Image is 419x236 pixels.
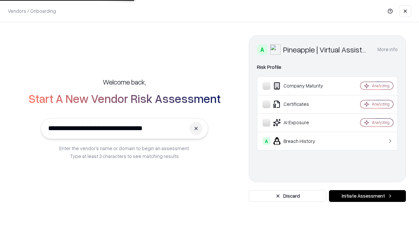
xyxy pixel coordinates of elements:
[263,82,341,90] div: Company Maturity
[59,144,190,160] p: Enter the vendor’s name or domain to begin an assessment. Type at least 3 characters to see match...
[270,44,281,55] img: Pineapple | Virtual Assistant Agency
[372,101,390,107] div: Analyzing
[263,100,341,108] div: Certificates
[103,77,146,87] h5: Welcome back,
[372,83,390,88] div: Analyzing
[28,92,221,105] h2: Start A New Vendor Risk Assessment
[372,120,390,125] div: Analyzing
[249,190,326,202] button: Discard
[263,119,341,127] div: AI Exposure
[283,44,370,55] div: Pineapple | Virtual Assistant Agency
[377,44,398,55] button: More info
[263,137,341,145] div: Breach History
[257,63,398,71] div: Risk Profile
[329,190,406,202] button: Initiate Assessment
[263,137,270,145] div: A
[257,44,267,55] div: A
[8,8,56,14] p: Vendors / Onboarding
